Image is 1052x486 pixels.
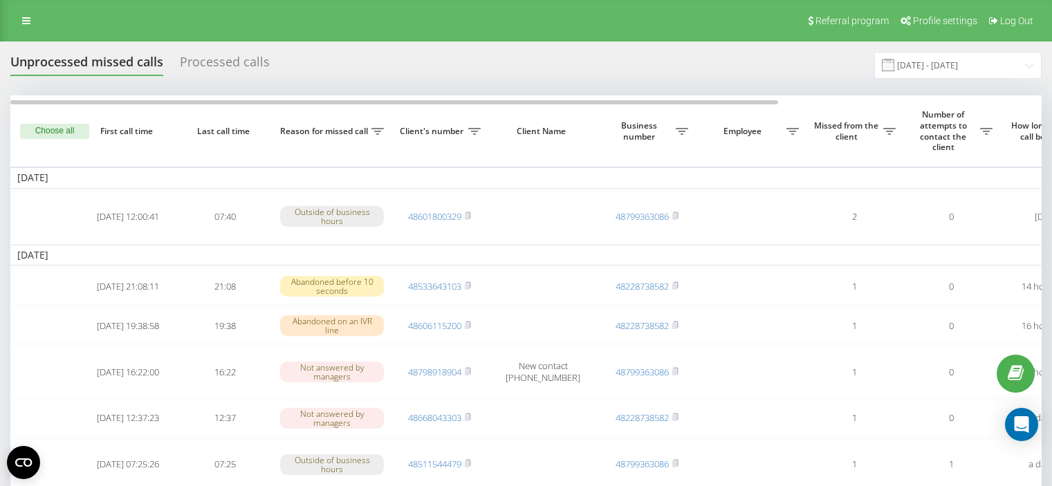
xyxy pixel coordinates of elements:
td: 0 [903,191,999,242]
a: 48606115200 [408,319,461,332]
td: 1 [806,268,903,305]
div: Abandoned before 10 seconds [280,276,384,297]
td: [DATE] 21:08:11 [80,268,176,305]
a: 48798918904 [408,366,461,378]
a: 48533643103 [408,280,461,292]
div: Outside of business hours [280,206,384,227]
a: 48228738582 [616,411,669,424]
td: 21:08 [176,268,273,305]
div: Not answered by managers [280,362,384,382]
td: 16:22 [176,346,273,397]
td: 07:40 [176,191,273,242]
a: 48601800329 [408,210,461,223]
td: [DATE] 16:22:00 [80,346,176,397]
a: 48228738582 [616,319,669,332]
a: 48668043303 [408,411,461,424]
div: Processed calls [180,55,270,76]
td: 0 [903,346,999,397]
div: Unprocessed missed calls [10,55,163,76]
button: Choose all [20,124,89,139]
td: 1 [806,346,903,397]
a: 48228738582 [616,280,669,292]
td: 19:38 [176,308,273,344]
span: Referral program [815,15,889,26]
span: Last call time [187,126,262,137]
td: [DATE] 12:00:41 [80,191,176,242]
td: 0 [903,308,999,344]
span: Profile settings [913,15,977,26]
a: 48511544479 [408,458,461,470]
td: 0 [903,268,999,305]
span: Client's number [398,126,468,137]
button: Open CMP widget [7,446,40,479]
span: Number of attempts to contact the client [910,109,980,152]
td: 1 [806,400,903,437]
td: [DATE] 19:38:58 [80,308,176,344]
td: 12:37 [176,400,273,437]
a: 48799363086 [616,458,669,470]
div: Outside of business hours [280,454,384,475]
a: 48799363086 [616,210,669,223]
span: Reason for missed call [280,126,371,137]
td: 2 [806,191,903,242]
div: Open Intercom Messenger [1005,408,1038,441]
span: Missed from the client [813,120,883,142]
span: Log Out [1000,15,1033,26]
span: First call time [91,126,165,137]
span: Employee [702,126,786,137]
span: Business number [605,120,676,142]
a: 48799363086 [616,366,669,378]
td: 1 [806,308,903,344]
div: Abandoned on an IVR line [280,315,384,336]
div: Not answered by managers [280,408,384,429]
td: [DATE] 12:37:23 [80,400,176,437]
span: Client Name [499,126,587,137]
td: 0 [903,400,999,437]
td: New contact [PHONE_NUMBER] [488,346,598,397]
